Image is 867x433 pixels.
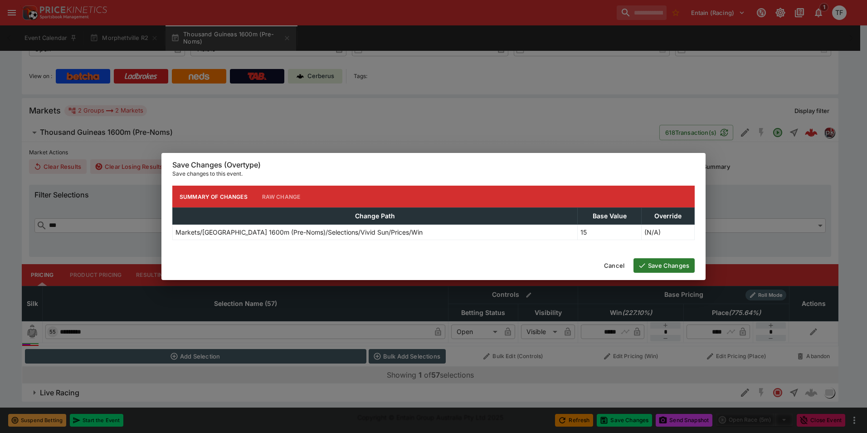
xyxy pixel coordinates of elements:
td: (N/A) [642,225,695,240]
p: Markets/[GEOGRAPHIC_DATA] 1600m (Pre-Noms)/Selections/Vivid Sun/Prices/Win [175,227,423,237]
button: Raw Change [255,186,308,207]
td: 15 [578,225,642,240]
p: Save changes to this event. [172,169,695,178]
button: Save Changes [633,258,695,273]
th: Override [642,208,695,225]
th: Change Path [173,208,578,225]
th: Base Value [578,208,642,225]
button: Summary of Changes [172,186,255,207]
h6: Save Changes (Overtype) [172,160,695,170]
button: Cancel [599,258,630,273]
